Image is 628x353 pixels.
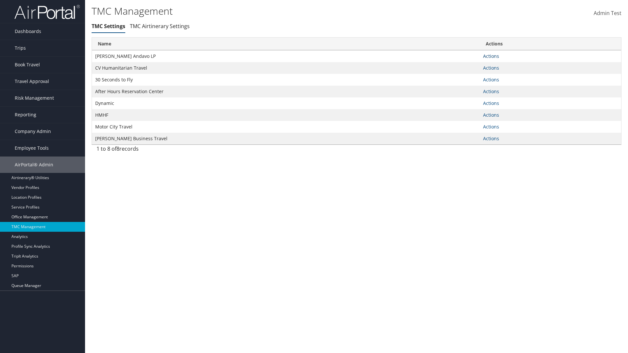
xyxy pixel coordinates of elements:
[92,23,125,30] a: TMC Settings
[15,73,49,90] span: Travel Approval
[92,38,480,50] th: Name: activate to sort column ascending
[594,9,621,17] span: Admin Test
[15,40,26,56] span: Trips
[92,74,480,86] td: 30 Seconds to Fly
[92,97,480,109] td: Dynamic
[92,121,480,133] td: Motor City Travel
[92,133,480,144] td: [PERSON_NAME] Business Travel
[15,57,40,73] span: Book Travel
[15,157,53,173] span: AirPortal® Admin
[594,3,621,24] a: Admin Test
[483,76,499,83] a: Actions
[15,123,51,140] span: Company Admin
[14,4,80,20] img: airportal-logo.png
[92,86,480,97] td: After Hours Reservation Center
[483,53,499,59] a: Actions
[92,62,480,74] td: CV Humanitarian Travel
[130,23,190,30] a: TMC Airtinerary Settings
[15,107,36,123] span: Reporting
[483,88,499,94] a: Actions
[15,90,54,106] span: Risk Management
[483,112,499,118] a: Actions
[92,109,480,121] td: HMHF
[483,100,499,106] a: Actions
[15,23,41,40] span: Dashboards
[92,4,445,18] h1: TMC Management
[116,145,119,152] span: 8
[92,50,480,62] td: [PERSON_NAME] Andavo LP
[483,65,499,71] a: Actions
[483,135,499,142] a: Actions
[15,140,49,156] span: Employee Tools
[96,145,219,156] div: 1 to 8 of records
[483,124,499,130] a: Actions
[480,38,621,50] th: Actions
